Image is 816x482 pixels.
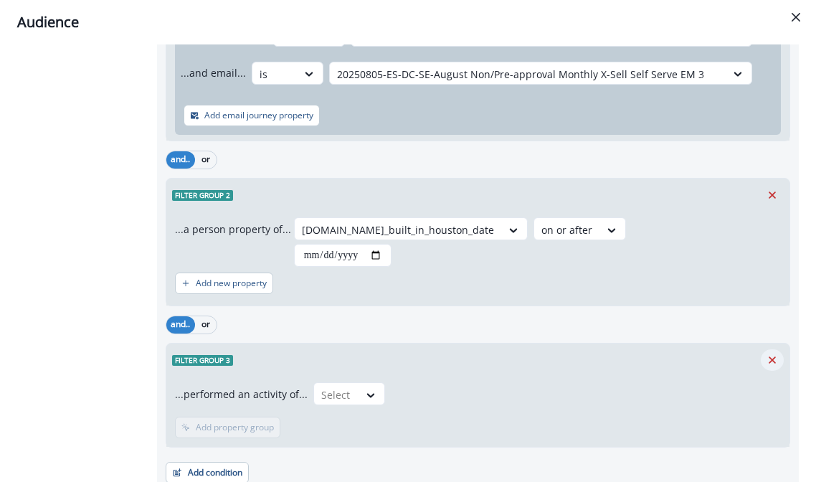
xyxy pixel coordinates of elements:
button: or [195,151,217,169]
button: Remove [761,184,784,206]
p: ...and email... [181,65,246,80]
div: Audience [17,11,799,33]
p: Add new property [196,278,267,288]
p: ...performed an activity of... [175,387,308,402]
button: Close [784,6,807,29]
button: Add property group [175,417,280,438]
span: Filter group 2 [172,190,233,201]
p: ...a person property of... [175,222,291,237]
p: Add property group [196,422,274,433]
p: Add email journey property [204,110,313,120]
span: Filter group 3 [172,355,233,366]
button: or [195,316,217,334]
button: and.. [166,316,195,334]
button: Remove [761,349,784,371]
button: Add email journey property [184,105,320,126]
button: and.. [166,151,195,169]
button: Add new property [175,273,273,294]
